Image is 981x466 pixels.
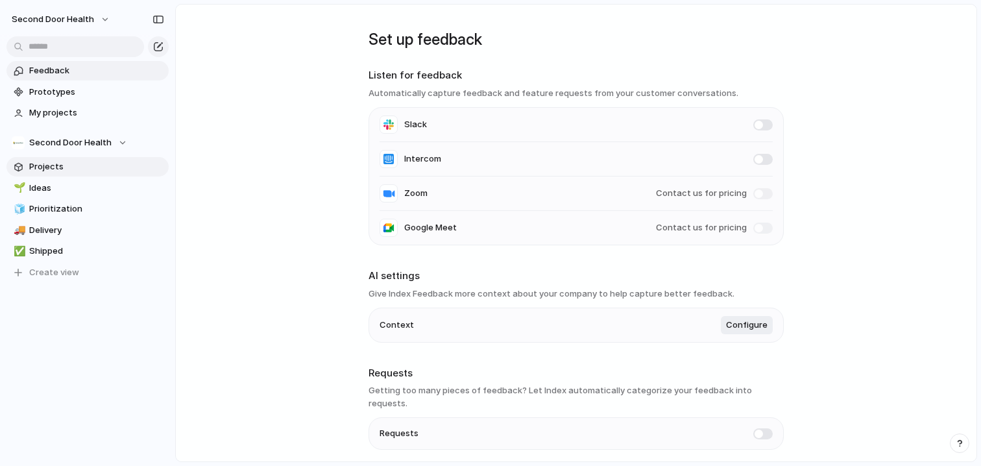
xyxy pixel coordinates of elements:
[29,224,164,237] span: Delivery
[6,241,169,261] a: ✅Shipped
[404,187,428,200] span: Zoom
[12,224,25,237] button: 🚚
[6,221,169,240] a: 🚚Delivery
[6,103,169,123] a: My projects
[29,182,164,195] span: Ideas
[29,160,164,173] span: Projects
[14,223,23,238] div: 🚚
[404,153,441,166] span: Intercom
[12,245,25,258] button: ✅
[6,82,169,102] a: Prototypes
[29,106,164,119] span: My projects
[369,366,784,381] h2: Requests
[6,263,169,282] button: Create view
[6,9,117,30] button: Second Door Health
[656,187,747,200] span: Contact us for pricing
[369,384,784,410] h3: Getting too many pieces of feedback? Let Index automatically categorize your feedback into requests.
[6,199,169,219] a: 🧊Prioritization
[369,28,784,51] h1: Set up feedback
[6,61,169,80] a: Feedback
[14,180,23,195] div: 🌱
[29,64,164,77] span: Feedback
[29,86,164,99] span: Prototypes
[721,316,773,334] button: Configure
[29,136,112,149] span: Second Door Health
[369,87,784,100] h3: Automatically capture feedback and feature requests from your customer conversations.
[14,202,23,217] div: 🧊
[6,133,169,153] button: Second Door Health
[6,178,169,198] a: 🌱Ideas
[380,319,414,332] span: Context
[369,269,784,284] h2: AI settings
[726,319,768,332] span: Configure
[12,182,25,195] button: 🌱
[12,202,25,215] button: 🧊
[14,244,23,259] div: ✅
[29,245,164,258] span: Shipped
[369,288,784,300] h3: Give Index Feedback more context about your company to help capture better feedback.
[29,202,164,215] span: Prioritization
[369,68,784,83] h2: Listen for feedback
[380,427,418,440] span: Requests
[404,221,457,234] span: Google Meet
[656,221,747,234] span: Contact us for pricing
[404,118,427,131] span: Slack
[12,13,94,26] span: Second Door Health
[6,157,169,177] a: Projects
[29,266,79,279] span: Create view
